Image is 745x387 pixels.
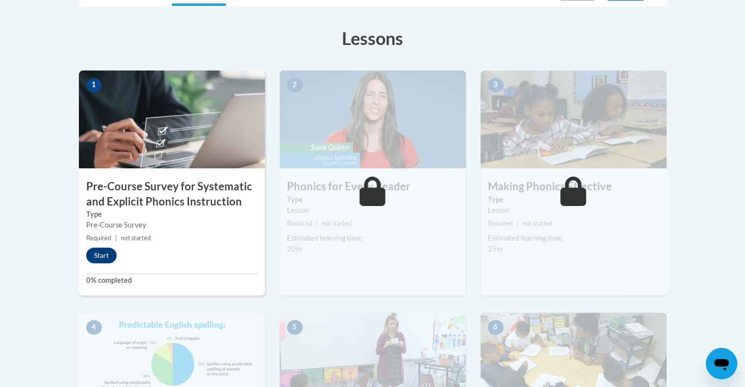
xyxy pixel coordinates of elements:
div: Estimated learning time: [488,233,659,244]
h3: Making Phonics Effective [481,179,667,194]
h3: Pre-Course Survey for Systematic and Explicit Phonics Instruction [79,179,265,209]
h3: Lessons [79,26,667,50]
span: Required [488,220,513,227]
div: Lesson [287,205,458,216]
span: 20m [287,245,302,253]
span: 5 [287,320,303,335]
div: Pre-Course Survey [86,220,258,230]
label: 0% completed [86,275,258,286]
span: not started [121,234,151,242]
span: | [517,220,519,227]
label: Type [287,194,458,205]
img: Course Image [79,70,265,168]
span: not started [523,220,553,227]
div: Estimated learning time: [287,233,458,244]
iframe: Button to launch messaging window [706,348,737,379]
label: Type [86,209,258,220]
span: 4 [86,320,102,335]
img: Course Image [280,70,466,168]
span: | [316,220,318,227]
span: 3 [488,78,504,92]
h3: Phonics for Every Reader [280,179,466,194]
div: Lesson [488,205,659,216]
img: Course Image [481,70,667,168]
button: Start [86,248,117,263]
span: Required [86,234,111,242]
span: 6 [488,320,504,335]
span: | [115,234,117,242]
span: Required [287,220,312,227]
span: 1 [86,78,102,92]
span: 25m [488,245,503,253]
span: not started [322,220,352,227]
label: Type [488,194,659,205]
span: 2 [287,78,303,92]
